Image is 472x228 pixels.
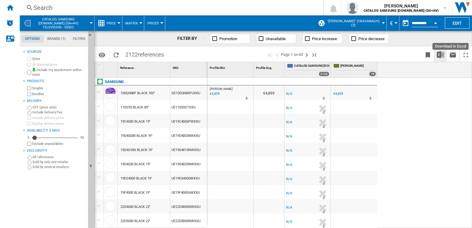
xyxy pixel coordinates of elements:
button: Edit [445,17,470,29]
img: mysite-bg-18x18.png [32,68,36,71]
span: Profile Min [210,66,225,70]
div: UE19F4000AWXXU [170,185,207,199]
button: Send this report by email [447,47,459,62]
button: Open calendar [430,17,441,28]
div: Delivery Time : 0 day [323,181,325,187]
md-tab-item: Filters [69,35,89,43]
md-tab-item: Options [21,35,44,43]
span: [PERSON_NAME] [210,87,233,91]
div: N/A [286,176,292,182]
input: Sites [27,57,31,61]
div: CATALOG SAMSUNG [DOMAIN_NAME] (DA+AV)Television - video [23,15,91,31]
md-menu: Currency [387,15,399,31]
label: Bundles [32,92,86,96]
div: "[PERSON_NAME]" (ckavanagh) (3) [318,15,383,31]
span: Reference [120,66,134,70]
div: Sort None [171,62,207,72]
div: UE22D5000NWXXU [170,213,207,228]
label: Include delivery price [32,116,86,120]
div: Sort None [209,62,253,72]
div: 19D4010N BLACK 19" [120,143,153,157]
div: Search [33,3,307,12]
div: Sources [27,49,86,54]
span: Price increase [312,36,337,41]
md-tab-item: Brands (1) [44,35,69,43]
input: Display delivery price [27,142,31,146]
button: Unavailable [256,34,296,44]
div: Exclusivity [27,148,86,153]
button: Matrix [125,15,141,31]
div: Delivery Time : 0 day [323,124,325,130]
div: N/A [286,162,292,168]
span: CATALOG SAMSUNG UK.IE (DA+AV):Television - video [34,17,82,29]
button: md-calendar [399,17,412,29]
div: Delivery Time : 0 day [323,138,325,144]
div: €4,899 [333,92,343,96]
span: Profile Avg [256,66,272,70]
div: CATALOG SAMSUNG [DOMAIN_NAME] (DA+AV) 2122 offers sold by CATALOG SAMSUNG UK.IE (DA+AV) [286,62,331,78]
button: Price [107,15,119,31]
div: Products [27,79,86,84]
button: Prices [147,15,162,31]
label: Marketplaces [32,62,86,67]
div: Delivery Time : 5 days [369,95,371,102]
div: €4,899 [254,86,284,100]
div: Delivery Time : 0 day [323,152,325,158]
button: Price increase [302,34,343,44]
label: All references [32,155,86,159]
div: €4,899 [332,91,343,97]
div: N/A [286,148,292,154]
div: Reference Sort None [119,62,170,72]
input: OFF (price only) [27,106,32,110]
label: Exclude unavailables [32,141,86,146]
label: Sold by only one retailer [32,160,86,164]
button: Promotion [210,34,250,44]
label: OFF (price only) [32,105,86,110]
div: 19ES4000 BLACK 19" [120,171,152,186]
div: Delivery Time : 0 day [323,95,325,102]
div: [PERSON_NAME] 79 offers sold by IE HARVEY NORMAN [332,62,377,78]
button: Last page [310,47,318,62]
div: UE19C4000PWXXU [170,114,207,128]
div: QE100QN80FUXXU [170,86,207,100]
button: First page [266,47,273,62]
button: Bookmark this report [422,47,434,62]
div: N/A [286,133,292,140]
div: Click to filter on that brand [105,78,124,86]
div: N/A [286,105,292,111]
div: UE19D4020NWXXU [170,157,207,171]
div: FILTER BY [177,36,204,42]
span: references [138,51,164,58]
div: Delivery Time : 0 day [323,195,325,201]
button: CATALOG SAMSUNG [DOMAIN_NAME] (DA+AV)Television - video [34,15,89,31]
div: Last updated : Wednesday, 20 August 2025 09:00 [209,91,219,97]
div: 0 [26,135,31,140]
div: N/A [286,219,292,225]
label: Sold by several retailers [32,165,86,169]
img: excel-24x24.png [437,51,444,58]
div: Price [98,15,119,31]
div: Sort None [105,62,117,72]
span: [PERSON_NAME] [364,3,439,9]
div: Delivery [27,99,86,103]
div: 90 [79,135,86,140]
div: N/A [286,190,292,196]
div: 110S9S BLACK 85" [120,100,149,115]
button: Hide [88,31,95,42]
button: Options [96,49,108,60]
span: CATALOG SAMSUNG [DOMAIN_NAME] (DA+AV) [294,64,329,69]
button: >Previous page [273,47,281,62]
input: Include my assortment within stats [27,69,31,76]
input: Marketplaces [27,63,31,67]
label: Include my assortment within stats [32,68,86,77]
input: Singles [27,86,31,90]
input: Sold by only one retailer [27,161,32,165]
label: Include Delivery Fee [32,110,86,115]
div: SKU Sort None [171,62,207,72]
input: Include delivery price [27,116,31,120]
div: Delivery Time : 0 day [323,110,325,116]
div: 19F4000 BLACK 19" [120,186,150,200]
div: Sort None [119,62,170,72]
